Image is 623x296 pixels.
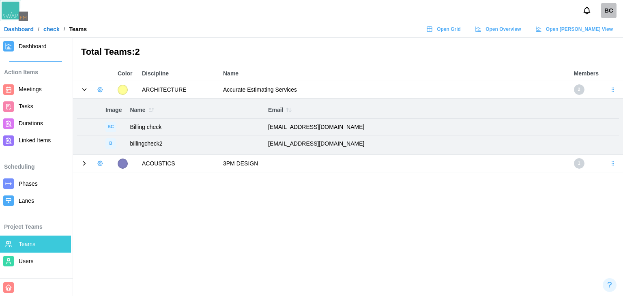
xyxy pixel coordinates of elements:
div: / [64,26,65,32]
a: Open [PERSON_NAME] View [531,23,619,35]
td: ARCHITECTURE [138,81,219,99]
div: billingcheck2 [130,139,260,148]
div: Name [223,69,566,78]
button: Notifications [580,4,594,17]
a: Open Grid [422,23,467,35]
div: Color [118,69,134,78]
div: image [105,122,116,132]
span: Open [PERSON_NAME] View [546,24,613,35]
a: Billing check [601,3,617,18]
div: BC [601,3,617,18]
a: Open Overview [471,23,527,35]
div: Name [130,104,260,116]
span: Phases [19,180,38,187]
span: Linked Items [19,137,51,144]
div: Image [105,106,122,115]
td: [EMAIL_ADDRESS][DOMAIN_NAME] [264,135,619,152]
td: Accurate Estimating Services [219,81,570,99]
div: Billing check [130,123,260,132]
div: 2 [574,84,584,95]
td: ACOUSTICS [138,155,219,172]
div: Email [268,104,615,116]
a: Dashboard [4,26,34,32]
div: / [38,26,39,32]
div: image [105,138,116,149]
div: Members [574,69,599,78]
div: 1 [574,158,584,169]
td: 3PM DESIGN [219,155,570,172]
td: [EMAIL_ADDRESS][DOMAIN_NAME] [264,119,619,135]
span: Dashboard [19,43,47,49]
h3: Total Teams: 2 [81,46,615,58]
span: Teams [19,241,35,247]
span: Users [19,258,34,264]
span: Open Grid [437,24,461,35]
span: Meetings [19,86,42,92]
span: Open Overview [486,24,521,35]
div: Teams [69,26,87,32]
a: check [43,26,60,32]
span: Lanes [19,197,34,204]
div: Discipline [142,69,215,78]
span: Durations [19,120,43,127]
span: Tasks [19,103,33,109]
